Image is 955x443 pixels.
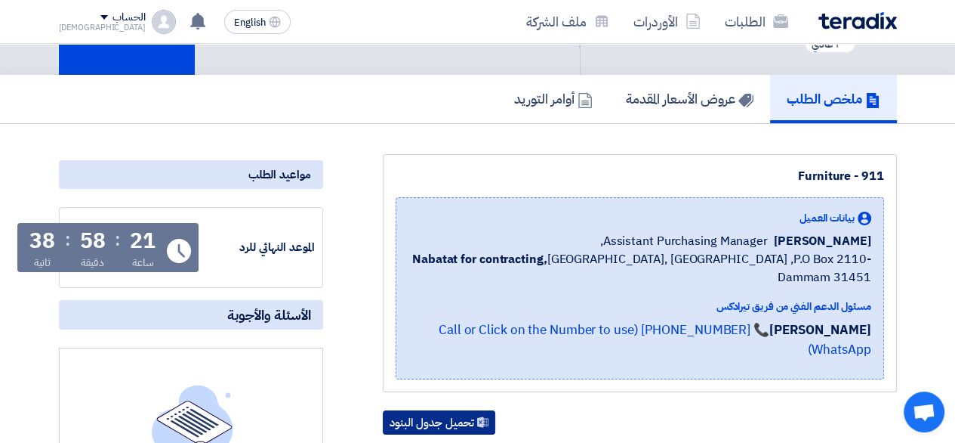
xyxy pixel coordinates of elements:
[769,321,871,339] strong: [PERSON_NAME]
[408,299,871,314] div: مسئول الدعم الفني من فريق تيرادكس
[799,210,855,226] span: بيانات العميل
[29,231,55,252] div: 38
[408,250,871,287] span: [GEOGRAPHIC_DATA], [GEOGRAPHIC_DATA] ,P.O Box 2110- Dammam 31451
[812,37,833,51] span: عادي
[227,306,311,324] span: الأسئلة والأجوبة
[59,23,146,32] div: [DEMOGRAPHIC_DATA]
[59,160,323,189] div: مواعيد الطلب
[115,226,120,253] div: :
[818,12,897,29] img: Teradix logo
[609,75,770,123] a: عروض الأسعار المقدمة
[498,75,609,123] a: أوامر التوريد
[112,11,145,24] div: الحساب
[80,231,106,252] div: 58
[904,392,944,432] a: Open chat
[514,90,593,107] h5: أوامر التوريد
[152,10,176,34] img: profile_test.png
[234,17,266,28] span: English
[383,410,495,435] button: تحميل جدول البنود
[770,75,897,123] a: ملخص الطلب
[132,255,154,271] div: ساعة
[396,167,884,185] div: Furniture - 911
[224,10,291,34] button: English
[34,255,51,271] div: ثانية
[621,4,713,39] a: الأوردرات
[130,231,156,252] div: 21
[774,232,871,250] span: [PERSON_NAME]
[202,239,315,256] div: الموعد النهائي للرد
[81,255,104,271] div: دقيقة
[514,4,621,39] a: ملف الشركة
[600,232,768,250] span: Assistant Purchasing Manager,
[713,4,800,39] a: الطلبات
[412,250,547,268] b: Nabatat for contracting,
[65,226,70,253] div: :
[439,321,871,359] a: 📞 [PHONE_NUMBER] (Call or Click on the Number to use WhatsApp)
[626,90,753,107] h5: عروض الأسعار المقدمة
[787,90,880,107] h5: ملخص الطلب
